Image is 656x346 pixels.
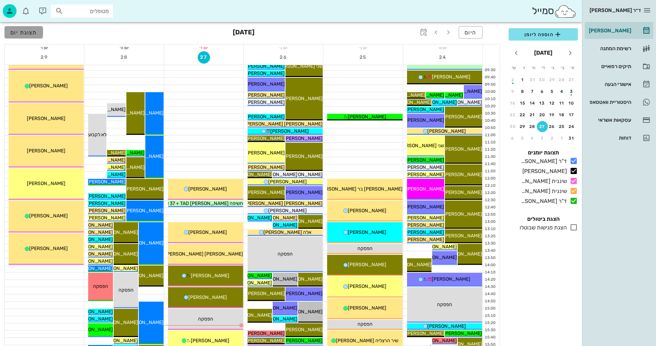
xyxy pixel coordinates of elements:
span: [PERSON_NAME] [427,128,466,134]
span: [PERSON_NAME] [188,229,227,235]
div: 09:30 [483,67,497,73]
span: [PERSON_NAME] [100,320,138,325]
span: [PERSON_NAME] [444,233,482,239]
div: 15:40 [483,335,497,340]
span: [PERSON_NAME] [233,273,272,279]
a: אישורי הגעה [585,76,653,93]
div: 11 [556,101,568,106]
a: [PERSON_NAME] [585,22,653,39]
div: 1 [517,77,528,82]
button: 27 [566,74,577,85]
div: 5 [546,89,558,94]
span: [PERSON_NAME] [444,190,482,195]
span: הפסקה [93,283,108,289]
div: 14 [527,101,538,106]
span: [PERSON_NAME] [87,201,126,206]
span: [PERSON_NAME] [348,114,386,120]
span: אלה [PERSON_NAME] [263,229,311,235]
span: ד״ר [PERSON_NAME] [590,7,641,13]
div: יום ג׳ [244,44,323,51]
div: הצגת פגישות שבוטלו [517,224,567,232]
span: [PERSON_NAME] [284,190,323,195]
span: [PERSON_NAME] [191,273,229,279]
div: ד"ר [PERSON_NAME] [518,197,567,205]
span: [PERSON_NAME] [259,222,298,228]
span: [PERSON_NAME] [348,262,386,268]
span: [PERSON_NAME] [29,83,68,89]
button: 9 [507,86,518,97]
span: [PERSON_NAME] [393,99,431,105]
div: 12:50 [483,212,497,218]
div: 11:40 [483,161,497,167]
div: 15:00 [483,306,497,312]
div: 10:20 [483,104,497,109]
div: 3 [566,89,577,94]
span: [PERSON_NAME] [74,266,113,271]
span: [PERSON_NAME] [418,244,457,250]
h4: תצוגת יומנים [509,149,578,157]
button: תצוגת יום [4,26,43,39]
span: [PERSON_NAME] [100,251,138,257]
button: 4 [556,86,568,97]
button: חודש הבא [510,47,522,59]
div: [PERSON_NAME] [587,28,631,33]
div: 09:40 [483,75,497,80]
span: הוספה ליומן [514,30,572,39]
div: אישורי הגעה [587,82,631,87]
div: 20 [537,112,548,117]
span: [PERSON_NAME] [444,251,482,257]
span: [PERSON_NAME] [444,172,482,177]
span: [PERSON_NAME] [233,215,272,221]
span: 28 [118,54,131,60]
div: 12:00 [483,176,497,182]
div: סמייל [532,4,576,19]
span: [PERSON_NAME] [284,153,323,159]
img: SmileCloud logo [554,4,576,18]
div: 12 [546,101,558,106]
h3: [DATE] [233,26,254,40]
div: יום א׳ [403,44,482,51]
span: [PERSON_NAME] [268,208,307,214]
span: [PERSON_NAME] [259,305,298,311]
div: 16 [507,101,518,106]
button: 3 [566,86,577,97]
button: 22 [517,109,528,120]
div: 25 [556,124,568,129]
a: דוחות [585,130,653,146]
th: א׳ [568,62,577,74]
div: 19 [546,112,558,117]
span: [PERSON_NAME] [284,291,323,296]
div: 29 [517,124,528,129]
div: 1 [556,136,568,141]
div: 13:00 [483,219,497,225]
div: 11:20 [483,147,497,153]
span: [PERSON_NAME] [125,320,164,325]
button: 30 [537,74,548,85]
button: 2 [546,133,558,144]
span: [PERSON_NAME] [427,323,466,329]
span: [PERSON_NAME] [284,136,323,141]
button: 21 [527,109,538,120]
button: 29 [517,121,528,132]
button: 16 [507,98,518,109]
button: 24 [437,51,449,64]
div: 10:10 [483,96,497,102]
span: [PERSON_NAME] [444,99,482,105]
button: 30 [507,121,518,132]
button: 19 [546,109,558,120]
span: [PERSON_NAME] [246,71,285,76]
span: [PERSON_NAME] [125,273,164,279]
div: 26 [546,124,558,129]
button: 3 [537,133,548,144]
span: [PERSON_NAME] [246,338,285,344]
th: ה׳ [529,62,538,74]
button: 25 [357,51,369,64]
span: [PERSON_NAME] [406,157,444,163]
span: [PERSON_NAME] [233,172,272,177]
span: [PERSON_NAME] [348,208,386,214]
span: [PERSON_NAME] [PERSON_NAME] [165,251,243,257]
span: [PERSON_NAME] [100,266,138,271]
div: 13:40 [483,248,497,254]
span: שני [PERSON_NAME] [277,63,323,69]
span: [PERSON_NAME] [100,338,138,344]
